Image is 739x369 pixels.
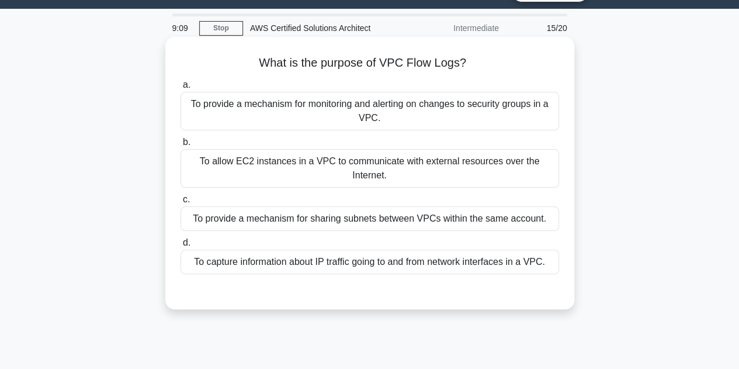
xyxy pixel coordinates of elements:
div: To provide a mechanism for monitoring and alerting on changes to security groups in a VPC. [181,92,559,130]
div: To capture information about IP traffic going to and from network interfaces in a VPC. [181,250,559,274]
div: 9:09 [165,16,199,40]
h5: What is the purpose of VPC Flow Logs? [179,56,560,71]
span: c. [183,194,190,204]
span: a. [183,80,190,89]
span: d. [183,237,190,247]
div: To allow EC2 instances in a VPC to communicate with external resources over the Internet. [181,149,559,188]
div: Intermediate [404,16,506,40]
div: AWS Certified Solutions Architect [243,16,404,40]
div: To provide a mechanism for sharing subnets between VPCs within the same account. [181,206,559,231]
a: Stop [199,21,243,36]
span: b. [183,137,190,147]
div: 15/20 [506,16,574,40]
